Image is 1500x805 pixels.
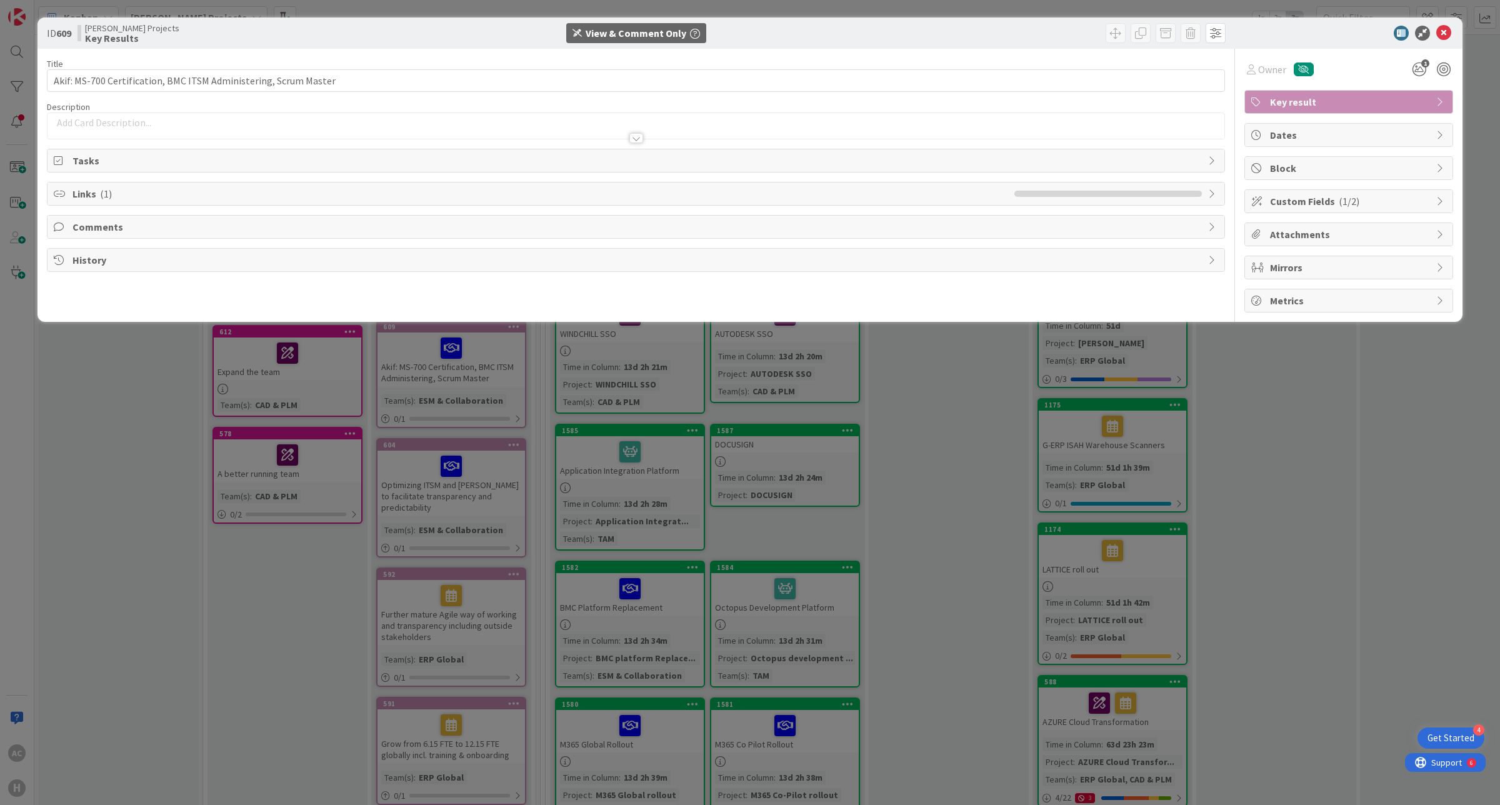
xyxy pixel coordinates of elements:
[72,153,1202,168] span: Tasks
[1473,724,1484,736] div: 4
[47,69,1225,92] input: type card name here...
[26,2,57,17] span: Support
[1339,195,1359,207] span: ( 1/2 )
[1270,227,1430,242] span: Attachments
[1270,161,1430,176] span: Block
[47,101,90,112] span: Description
[72,219,1202,234] span: Comments
[47,58,63,69] label: Title
[1258,62,1286,77] span: Owner
[1270,127,1430,142] span: Dates
[1427,732,1474,744] div: Get Started
[72,252,1202,267] span: History
[65,5,68,15] div: 6
[56,27,71,39] b: 609
[100,187,112,200] span: ( 1 )
[47,26,71,41] span: ID
[85,23,179,33] span: [PERSON_NAME] Projects
[1270,94,1430,109] span: Key result
[1417,727,1484,749] div: Open Get Started checklist, remaining modules: 4
[1270,260,1430,275] span: Mirrors
[72,186,1008,201] span: Links
[1270,293,1430,308] span: Metrics
[586,26,686,41] div: View & Comment Only
[1270,194,1430,209] span: Custom Fields
[85,33,179,43] b: Key Results
[1421,59,1429,67] span: 1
